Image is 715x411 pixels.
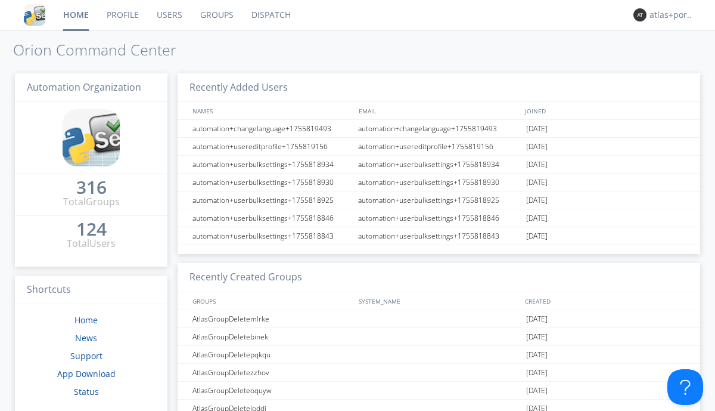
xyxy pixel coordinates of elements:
[189,138,355,155] div: automation+usereditprofile+1755819156
[355,156,523,173] div: automation+userbulksettings+1755818934
[76,181,107,195] a: 316
[189,346,355,363] div: AtlasGroupDeletepqkqu
[189,310,355,327] div: AtlasGroupDeletemlrke
[189,364,355,381] div: AtlasGroupDeletezzhov
[189,382,355,399] div: AtlasGroupDeleteoquyw
[76,223,107,237] a: 124
[356,292,522,310] div: SYSTEM_NAME
[178,156,700,174] a: automation+userbulksettings+1755818934automation+userbulksettings+1755818934[DATE]
[526,310,548,328] span: [DATE]
[189,174,355,191] div: automation+userbulksettings+1755818930
[355,120,523,137] div: automation+changelanguage+1755819493
[355,138,523,155] div: automation+usereditprofile+1755819156
[76,181,107,193] div: 316
[76,223,107,235] div: 124
[189,120,355,137] div: automation+changelanguage+1755819493
[178,364,700,382] a: AtlasGroupDeletezzhov[DATE]
[27,81,141,94] span: Automation Organization
[526,346,548,364] span: [DATE]
[178,138,700,156] a: automation+usereditprofile+1755819156automation+usereditprofile+1755819156[DATE]
[355,174,523,191] div: automation+userbulksettings+1755818930
[189,156,355,173] div: automation+userbulksettings+1755818934
[57,368,116,379] a: App Download
[355,227,523,245] div: automation+userbulksettings+1755818843
[178,209,700,227] a: automation+userbulksettings+1755818846automation+userbulksettings+1755818846[DATE]
[178,263,700,292] h3: Recently Created Groups
[178,310,700,328] a: AtlasGroupDeletemlrke[DATE]
[526,227,548,245] span: [DATE]
[522,292,689,310] div: CREATED
[178,174,700,191] a: automation+userbulksettings+1755818930automation+userbulksettings+1755818930[DATE]
[74,386,99,397] a: Status
[178,346,700,364] a: AtlasGroupDeletepqkqu[DATE]
[522,102,689,119] div: JOINED
[15,276,167,305] h3: Shortcuts
[189,328,355,345] div: AtlasGroupDeletebinek
[633,8,646,21] img: 373638.png
[356,102,522,119] div: EMAIL
[526,174,548,191] span: [DATE]
[189,292,353,310] div: GROUPS
[526,138,548,156] span: [DATE]
[526,156,548,174] span: [DATE]
[189,227,355,245] div: automation+userbulksettings+1755818843
[24,4,45,26] img: cddb5a64eb264b2086981ab96f4c1ba7
[178,382,700,400] a: AtlasGroupDeleteoquyw[DATE]
[63,109,120,166] img: cddb5a64eb264b2086981ab96f4c1ba7
[355,209,523,227] div: automation+userbulksettings+1755818846
[178,120,700,138] a: automation+changelanguage+1755819493automation+changelanguage+1755819493[DATE]
[667,369,703,405] iframe: Toggle Customer Support
[526,209,548,227] span: [DATE]
[178,73,700,103] h3: Recently Added Users
[63,195,120,209] div: Total Groups
[526,364,548,382] span: [DATE]
[526,382,548,400] span: [DATE]
[526,328,548,346] span: [DATE]
[526,191,548,209] span: [DATE]
[67,237,116,251] div: Total Users
[649,9,694,21] div: atlas+portuguese0001
[355,191,523,209] div: automation+userbulksettings+1755818925
[526,120,548,138] span: [DATE]
[178,191,700,209] a: automation+userbulksettings+1755818925automation+userbulksettings+1755818925[DATE]
[178,328,700,346] a: AtlasGroupDeletebinek[DATE]
[70,350,102,361] a: Support
[189,102,353,119] div: NAMES
[189,191,355,209] div: automation+userbulksettings+1755818925
[74,314,98,326] a: Home
[189,209,355,227] div: automation+userbulksettings+1755818846
[75,332,97,344] a: News
[178,227,700,245] a: automation+userbulksettings+1755818843automation+userbulksettings+1755818843[DATE]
